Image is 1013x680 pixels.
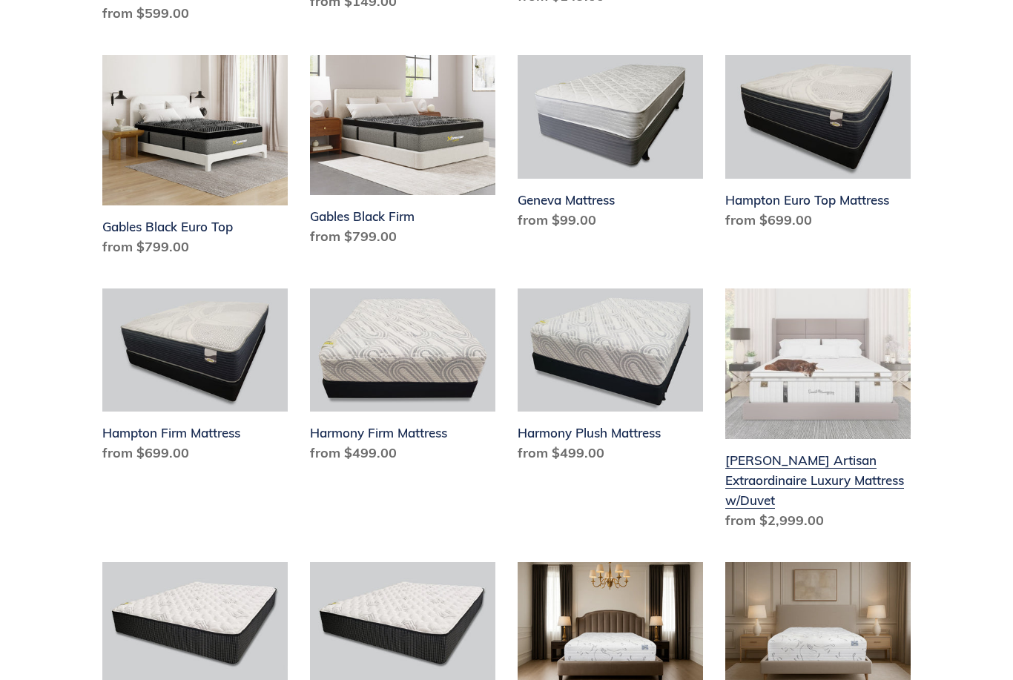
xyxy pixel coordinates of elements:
a: Geneva Mattress [518,55,703,236]
a: Hampton Firm Mattress [102,288,288,469]
a: Harmony Plush Mattress [518,288,703,469]
a: Hemingway Artisan Extraordinaire Luxury Mattress w/Duvet [725,288,911,536]
a: Gables Black Firm [310,55,495,252]
a: Gables Black Euro Top [102,55,288,263]
a: Harmony Firm Mattress [310,288,495,469]
a: Hampton Euro Top Mattress [725,55,911,236]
